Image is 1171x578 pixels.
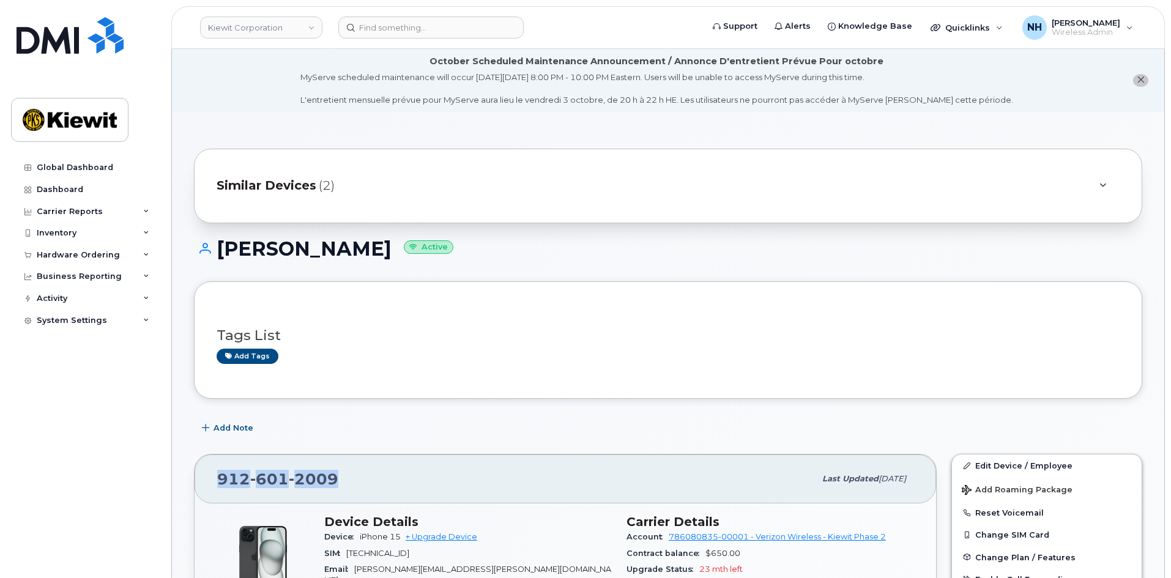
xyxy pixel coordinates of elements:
span: 2009 [289,470,338,488]
span: Device [324,532,360,541]
a: 786080835-00001 - Verizon Wireless - Kiewit Phase 2 [669,532,886,541]
span: [DATE] [879,474,906,483]
button: Change SIM Card [952,524,1142,546]
span: Account [626,532,669,541]
span: $650.00 [705,549,740,558]
button: Reset Voicemail [952,502,1142,524]
div: October Scheduled Maintenance Announcement / Annonce D'entretient Prévue Pour octobre [429,55,883,68]
a: + Upgrade Device [406,532,477,541]
div: MyServe scheduled maintenance will occur [DATE][DATE] 8:00 PM - 10:00 PM Eastern. Users will be u... [300,72,1013,106]
span: Contract balance [626,549,705,558]
span: 912 [217,470,338,488]
span: Add Note [214,422,253,434]
span: [TECHNICAL_ID] [346,549,409,558]
span: Upgrade Status [626,565,699,574]
span: (2) [319,177,335,195]
a: Add tags [217,349,278,364]
span: iPhone 15 [360,532,401,541]
button: Add Roaming Package [952,476,1142,502]
h1: [PERSON_NAME] [194,238,1142,259]
span: SIM [324,549,346,558]
span: Add Roaming Package [962,485,1072,497]
a: Edit Device / Employee [952,454,1142,476]
button: Add Note [194,417,264,439]
button: close notification [1133,74,1148,87]
span: 601 [250,470,289,488]
iframe: Messenger Launcher [1118,525,1162,569]
span: Last updated [822,474,879,483]
h3: Carrier Details [626,514,914,529]
span: Change Plan / Features [975,552,1076,561]
h3: Tags List [217,328,1120,343]
span: 23 mth left [699,565,743,574]
h3: Device Details [324,514,612,529]
small: Active [404,240,453,254]
span: Email [324,565,354,574]
button: Change Plan / Features [952,546,1142,568]
span: Similar Devices [217,177,316,195]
